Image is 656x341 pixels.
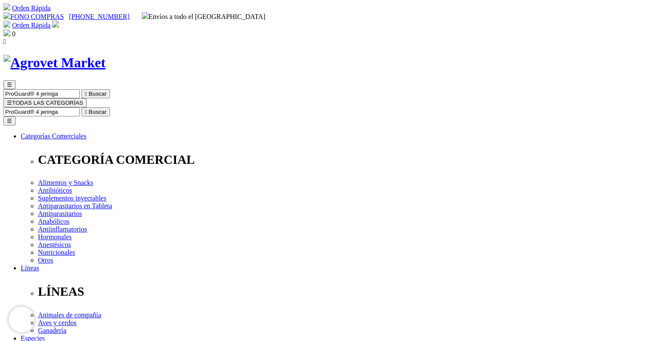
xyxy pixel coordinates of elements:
[3,107,80,116] input: Buscar
[38,249,75,256] a: Nutricionales
[3,116,16,125] button: ☰
[38,241,71,248] a: Anestésicos
[38,194,107,202] a: Suplementos inyectables
[85,109,87,115] i: 
[82,107,110,116] button:  Buscar
[82,89,110,98] button:  Buscar
[38,153,653,167] p: CATEGORÍA COMERCIAL
[3,98,87,107] button: ☰TODAS LAS CATEGORÍAS
[38,311,101,319] a: Animales de compañía
[7,100,12,106] span: ☰
[52,21,59,28] img: user.svg
[52,22,59,29] a: Acceda a su cuenta de cliente
[38,218,69,225] a: Anabólicos
[38,319,76,326] a: Aves y cerdos
[38,202,112,210] a: Antiparasitarios en Tableta
[85,91,87,97] i: 
[38,257,53,264] a: Otros
[38,285,653,299] p: LÍNEAS
[3,55,106,71] img: Agrovet Market
[3,13,64,20] a: FONO COMPRAS
[12,30,16,38] span: 0
[9,307,35,332] iframe: Brevo live chat
[3,21,10,28] img: shopping-cart.svg
[89,109,107,115] span: Buscar
[38,233,72,241] a: Hormonales
[38,179,93,186] a: Alimentos y Snacks
[21,264,39,272] a: Líneas
[12,22,50,29] a: Orden Rápida
[3,38,6,45] i: 
[21,132,86,140] a: Categorías Comerciales
[89,91,107,97] span: Buscar
[3,12,10,19] img: phone.svg
[3,89,80,98] input: Buscar
[3,29,10,36] img: shopping-bag.svg
[69,13,129,20] a: [PHONE_NUMBER]
[3,3,10,10] img: shopping-cart.svg
[38,225,87,233] a: Antiinflamatorios
[142,12,149,19] img: delivery-truck.svg
[38,327,66,334] a: Ganadería
[12,4,50,12] a: Orden Rápida
[142,13,266,20] span: Envíos a todo el [GEOGRAPHIC_DATA]
[3,80,16,89] button: ☰
[38,210,82,217] a: Antiparasitarios
[7,81,12,88] span: ☰
[38,187,72,194] a: Antibióticos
